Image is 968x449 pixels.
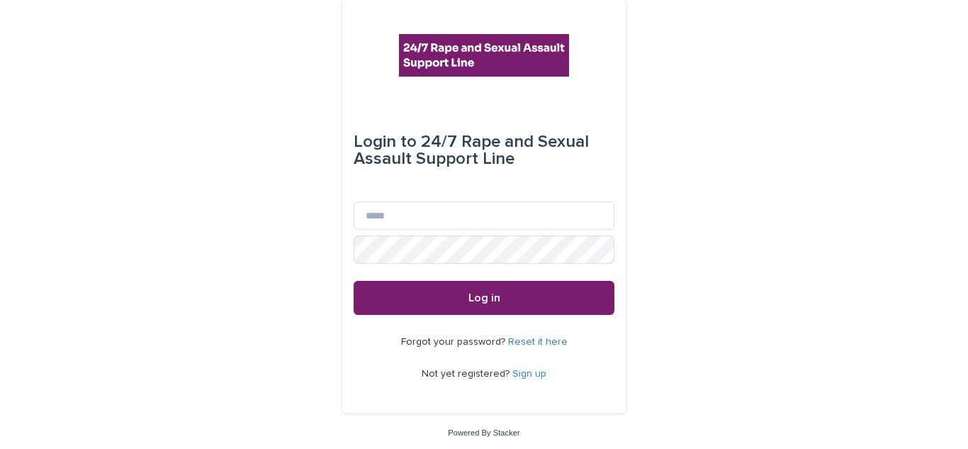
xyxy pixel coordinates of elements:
span: Log in [468,292,500,304]
a: Powered By Stacker [448,428,519,437]
div: 24/7 Rape and Sexual Assault Support Line [354,122,614,179]
span: Not yet registered? [422,369,512,379]
img: rhQMoQhaT3yELyF149Cw [399,34,569,77]
a: Sign up [512,369,546,379]
a: Reset it here [508,337,568,347]
span: Forgot your password? [401,337,508,347]
span: Login to [354,133,417,150]
button: Log in [354,281,614,315]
